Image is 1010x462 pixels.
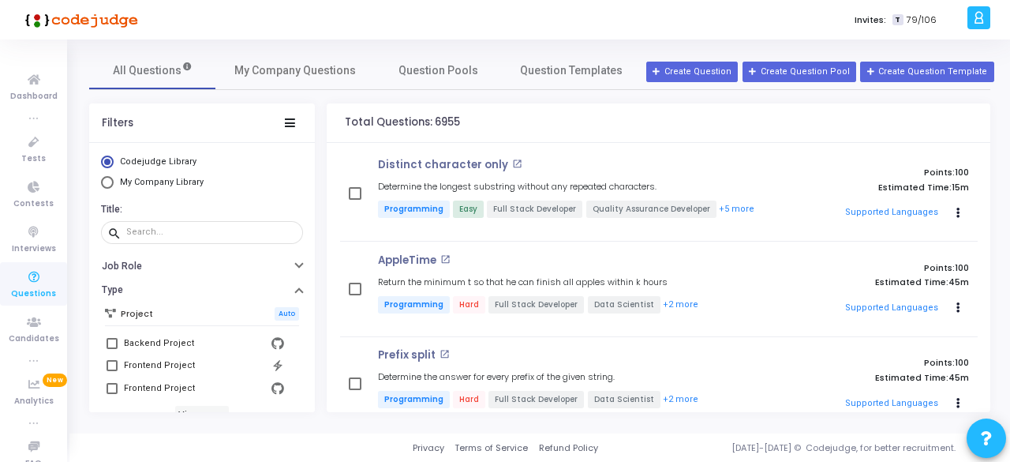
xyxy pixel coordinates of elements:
p: Prefix split [378,349,436,362]
h5: Determine the answer for every prefix of the given string. [378,372,615,382]
span: Easy [453,201,484,218]
span: Programming [378,391,450,408]
span: Analytics [14,395,54,408]
p: Estimated Time: [783,182,970,193]
img: logo [20,4,138,36]
span: Candidates [9,332,59,346]
span: New [43,374,67,387]
h6: Job Role [102,261,142,272]
p: AppleTime [378,254,436,267]
h5: Return the minimum t so that he can finish all apples within k hours [378,277,668,287]
button: Actions [948,393,970,415]
h6: Type [102,284,123,296]
mat-icon: search [107,226,126,240]
span: 45m [948,277,969,287]
span: Full Stack Developer [488,296,584,314]
h6: View more [175,406,230,423]
button: +2 more [662,298,699,313]
button: +5 more [718,202,755,217]
button: Actions [948,297,970,319]
div: Frontend Project [124,379,195,398]
a: Terms of Service [454,441,528,455]
span: Dashboard [10,90,58,103]
span: My Company Questions [234,62,356,79]
span: Auto [275,307,299,321]
span: Data Scientist [588,296,660,314]
span: Question Templates [520,62,623,79]
button: Create Question [646,62,738,82]
input: Search... [126,227,297,237]
span: 100 [955,261,969,274]
span: 100 [955,166,969,178]
span: Programming [378,201,450,218]
mat-icon: open_in_new [512,159,522,169]
span: 45m [948,373,969,383]
div: [DATE]-[DATE] © Codejudge, for better recruitment. [598,441,990,455]
button: Supported Languages [840,201,943,225]
span: Tests [21,152,46,166]
a: Privacy [413,441,444,455]
span: Quality Assurance Developer [586,201,716,218]
div: Frontend Project [124,356,195,375]
mat-icon: open_in_new [440,349,450,359]
h6: Title: [101,204,299,216]
button: Supported Languages [840,296,943,320]
span: 100 [955,356,969,369]
p: Distinct character only [378,159,508,171]
button: Supported Languages [840,392,943,415]
a: Refund Policy [539,441,598,455]
div: Backend Project [124,334,194,353]
span: Hard [453,391,485,408]
span: Question Pools [398,62,478,79]
button: Type [89,278,315,302]
h4: Total Questions: 6955 [345,116,460,129]
button: Create Question Pool [743,62,856,82]
button: Actions [948,202,970,224]
span: T [892,14,903,26]
span: Full Stack Developer [487,201,582,218]
span: Data Scientist [588,391,660,408]
span: Codejudge Library [120,156,196,167]
button: Job Role [89,254,315,278]
mat-radio-group: Select Library [101,156,303,193]
span: Full Stack Developer [488,391,584,408]
span: Hard [453,296,485,314]
h6: Project [121,309,153,319]
span: Programming [378,296,450,314]
p: Points: [783,167,970,178]
p: Points: [783,263,970,273]
span: 15m [952,182,969,193]
span: 79/106 [907,13,937,27]
mat-icon: open_in_new [440,254,451,265]
div: Filters [102,117,133,130]
span: My Company Library [120,177,204,187]
button: +2 more [662,393,699,408]
h5: Determine the longest substring without any repeated characters. [378,182,656,192]
p: Estimated Time: [783,277,970,287]
button: Create Question Template [860,62,993,82]
span: Contests [13,197,54,211]
span: All Questions [113,62,193,79]
span: Questions [11,287,56,301]
span: Interviews [12,242,56,256]
p: Points: [783,358,970,368]
label: Invites: [855,13,886,27]
p: Estimated Time: [783,373,970,383]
